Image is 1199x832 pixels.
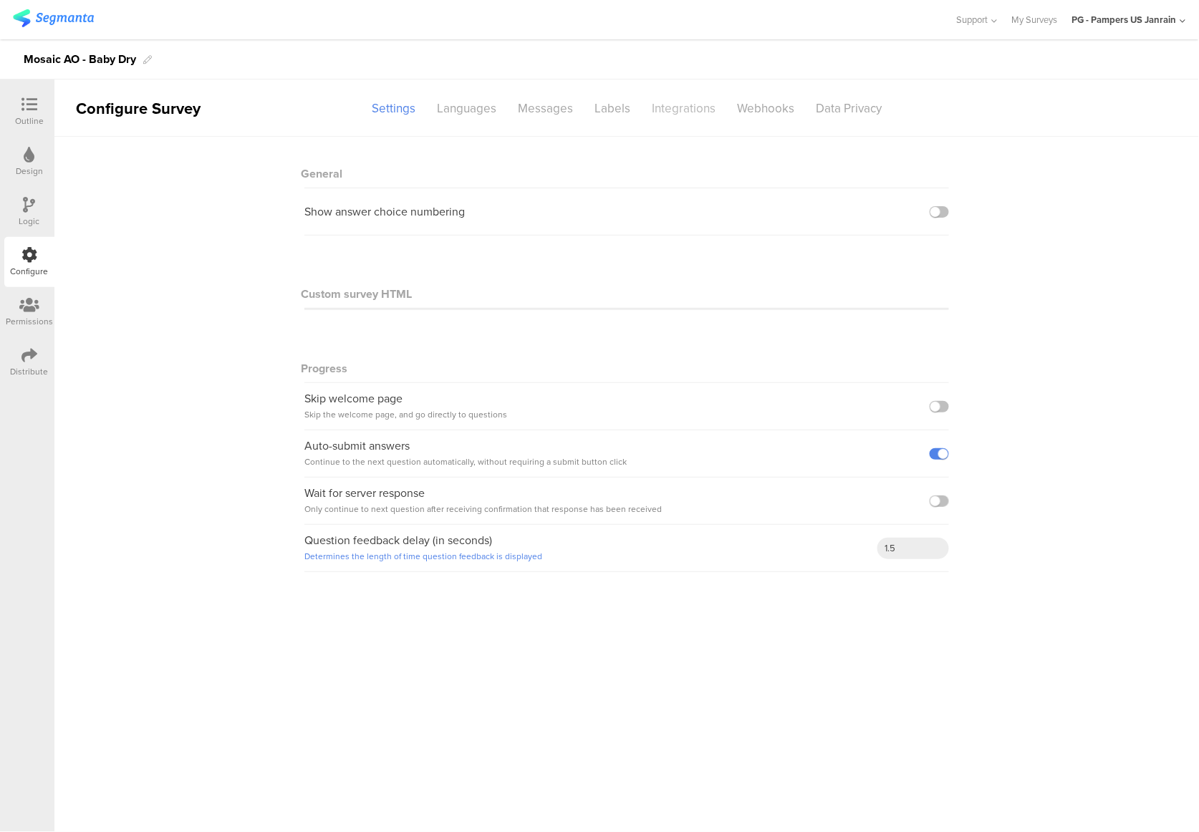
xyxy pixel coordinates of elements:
[304,455,627,468] span: Continue to the next question automatically, without requiring a submit button click
[805,96,892,121] div: Data Privacy
[16,165,43,178] div: Design
[304,533,542,564] div: Question feedback delay (in seconds)
[304,286,949,302] div: Custom survey HTML
[304,503,662,516] span: Only continue to next question after receiving confirmation that response has been received
[15,115,44,127] div: Outline
[361,96,426,121] div: Settings
[304,485,662,517] div: Wait for server response
[304,391,507,422] div: Skip welcome page
[6,315,53,328] div: Permissions
[726,96,805,121] div: Webhooks
[304,204,465,219] div: Show answer choice numbering
[13,9,94,27] img: segmanta logo
[304,550,542,563] a: Determines the length of time question feedback is displayed
[507,96,584,121] div: Messages
[19,215,40,228] div: Logic
[957,13,988,26] span: Support
[24,48,136,71] div: Mosaic AO - Baby Dry
[426,96,507,121] div: Languages
[304,151,949,188] div: General
[54,97,219,120] div: Configure Survey
[11,365,49,378] div: Distribute
[1072,13,1177,26] div: PG - Pampers US Janrain
[641,96,726,121] div: Integrations
[11,265,49,278] div: Configure
[304,346,949,383] div: Progress
[584,96,641,121] div: Labels
[304,408,507,421] span: Skip the welcome page, and go directly to questions
[304,438,627,470] div: Auto-submit answers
